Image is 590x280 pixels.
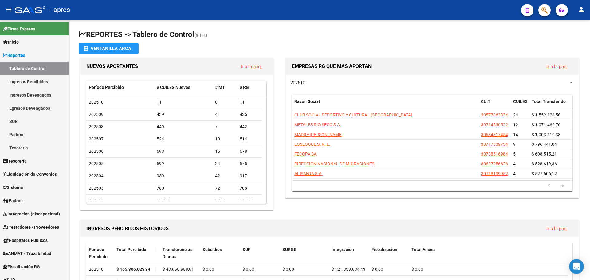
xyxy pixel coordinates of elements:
span: 202510 [290,80,305,85]
div: 10 [215,136,235,143]
span: SURGE [282,247,296,252]
span: 4 [513,161,516,166]
div: 917 [240,172,259,179]
span: $ 0,00 [242,267,254,272]
div: 780 [157,185,210,192]
div: 449 [157,123,210,130]
span: Razón Social [294,99,320,104]
span: 202507 [89,136,104,141]
span: Total Percibido [116,247,146,252]
span: $ 0,00 [372,267,383,272]
span: CLUB SOCIAL DEPORTIVO Y CULTURAL [GEOGRAPHIC_DATA] [294,112,412,117]
div: 24 [215,160,235,167]
mat-icon: menu [5,6,12,13]
datatable-header-cell: Transferencias Diarias [160,243,200,263]
span: Fiscalización RG [3,263,40,270]
div: 7 [215,123,235,130]
span: $ 0,00 [203,267,214,272]
span: 5 [513,152,516,156]
span: CUIT [481,99,490,104]
div: 575 [240,160,259,167]
div: 678 [240,148,259,155]
span: 202506 [89,149,104,154]
a: go to previous page [543,183,555,190]
span: | [156,247,158,252]
span: DIRECCION NACIONAL DE MIGRACIONES [294,161,374,166]
span: # RG [240,85,249,90]
div: 2.561 [215,197,235,204]
span: $ 608.515,21 [532,152,557,156]
span: Total Transferido [532,99,566,104]
div: 0 [215,99,235,106]
div: 15 [215,148,235,155]
datatable-header-cell: Total Transferido [529,95,572,115]
datatable-header-cell: Total Anses [409,243,568,263]
datatable-header-cell: Período Percibido [86,243,114,263]
div: 4 [215,111,235,118]
span: 30717339734 [481,142,508,147]
span: $ 43.966.988,91 [163,267,194,272]
span: 202508 [89,124,104,129]
button: Ir a la pág. [541,223,572,234]
datatable-header-cell: # MT [213,81,237,94]
span: (alt+t) [194,32,207,38]
span: $ 1.003.119,38 [532,132,560,137]
span: SUR [242,247,251,252]
div: 693 [157,148,210,155]
a: Ir a la pág. [546,226,568,231]
button: Ir a la pág. [541,61,572,72]
span: Firma Express [3,26,35,32]
span: Fiscalización [372,247,397,252]
span: $ 796.441,04 [532,142,557,147]
span: LOSLOQUE S. R. L. [294,142,330,147]
datatable-header-cell: SURGE [280,243,329,263]
span: 30684317454 [481,132,508,137]
div: 11 [157,99,210,106]
datatable-header-cell: # RG [237,81,262,94]
span: Período Percibido [89,85,124,90]
span: Padrón [3,197,23,204]
span: Hospitales Públicos [3,237,48,244]
span: 24 [513,112,518,117]
strong: $ 165.306.023,34 [116,267,150,272]
span: 30718199952 [481,171,508,176]
datatable-header-cell: Fiscalización [369,243,409,263]
div: 202510 [89,266,112,273]
a: Ir a la pág. [546,64,568,69]
span: $ 527.606,12 [532,171,557,176]
div: 599 [157,160,210,167]
span: METALES RIO SECO S.A. [294,122,341,127]
span: 202503 [89,186,104,191]
span: 202510 [89,100,104,105]
div: 42 [215,172,235,179]
datatable-header-cell: Integración [329,243,369,263]
span: 14 [513,132,518,137]
span: Liquidación de Convenios [3,171,57,178]
span: EMPRESAS RG QUE MAS APORTAN [292,63,372,69]
span: INGRESOS PERCIBIDOS HISTORICOS [86,226,169,231]
div: 435 [240,111,259,118]
span: $ 1.071.462,76 [532,122,560,127]
span: FECOPA SA [294,152,317,156]
div: 11 [240,99,259,106]
span: 202505 [89,161,104,166]
span: Total Anses [411,247,435,252]
span: NUEVOS APORTANTES [86,63,138,69]
span: Período Percibido [89,247,108,259]
span: Subsidios [203,247,222,252]
div: 524 [157,136,210,143]
span: 4 [513,171,516,176]
span: 30708516984 [481,152,508,156]
datatable-header-cell: Período Percibido [86,81,154,94]
span: Integración (discapacidad) [3,211,60,217]
button: Ventanilla ARCA [79,43,139,54]
button: Ir a la pág. [236,61,267,72]
span: Reportes [3,52,25,59]
span: # CUILES Nuevos [157,85,190,90]
div: 959 [157,172,210,179]
datatable-header-cell: SUR [240,243,280,263]
span: Sistema [3,184,23,191]
div: 708 [240,185,259,192]
span: Integración [332,247,354,252]
a: Ir a la pág. [241,64,262,69]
